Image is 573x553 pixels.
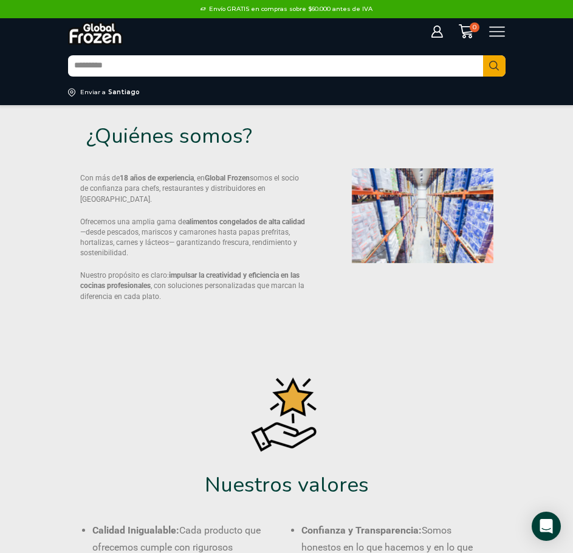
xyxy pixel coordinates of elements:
[80,271,300,290] b: impulsar la creatividad y eficiencia en las cocinas profesionales
[108,88,140,97] div: Santiago
[120,174,194,182] b: 18 años de experiencia
[186,218,305,226] b: alimentos congelados de alta calidad
[92,524,179,536] b: Calidad Inigualable:
[80,173,306,204] p: Con más de , en somos el socio de confianza para chefs, restaurantes y distribuidores en [GEOGRAP...
[118,472,456,498] h2: Nuestros valores
[80,88,106,97] div: Enviar a
[68,88,80,97] img: address-field-icon.svg
[470,22,479,32] span: 0
[205,174,250,182] b: Global Frozen
[86,123,275,149] h3: ¿Quiénes somos?
[453,24,479,39] a: 0
[80,217,306,259] p: Ofrecemos una amplia gama de —desde pescados, mariscos y camarones hasta papas prefritas, hortali...
[80,270,306,301] p: Nuestro propósito es claro: , con soluciones personalizadas que marcan la diferencia en cada plato.
[532,512,561,541] div: Open Intercom Messenger
[301,524,422,536] b: Confianza y Transparencia:
[483,55,506,77] button: Search button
